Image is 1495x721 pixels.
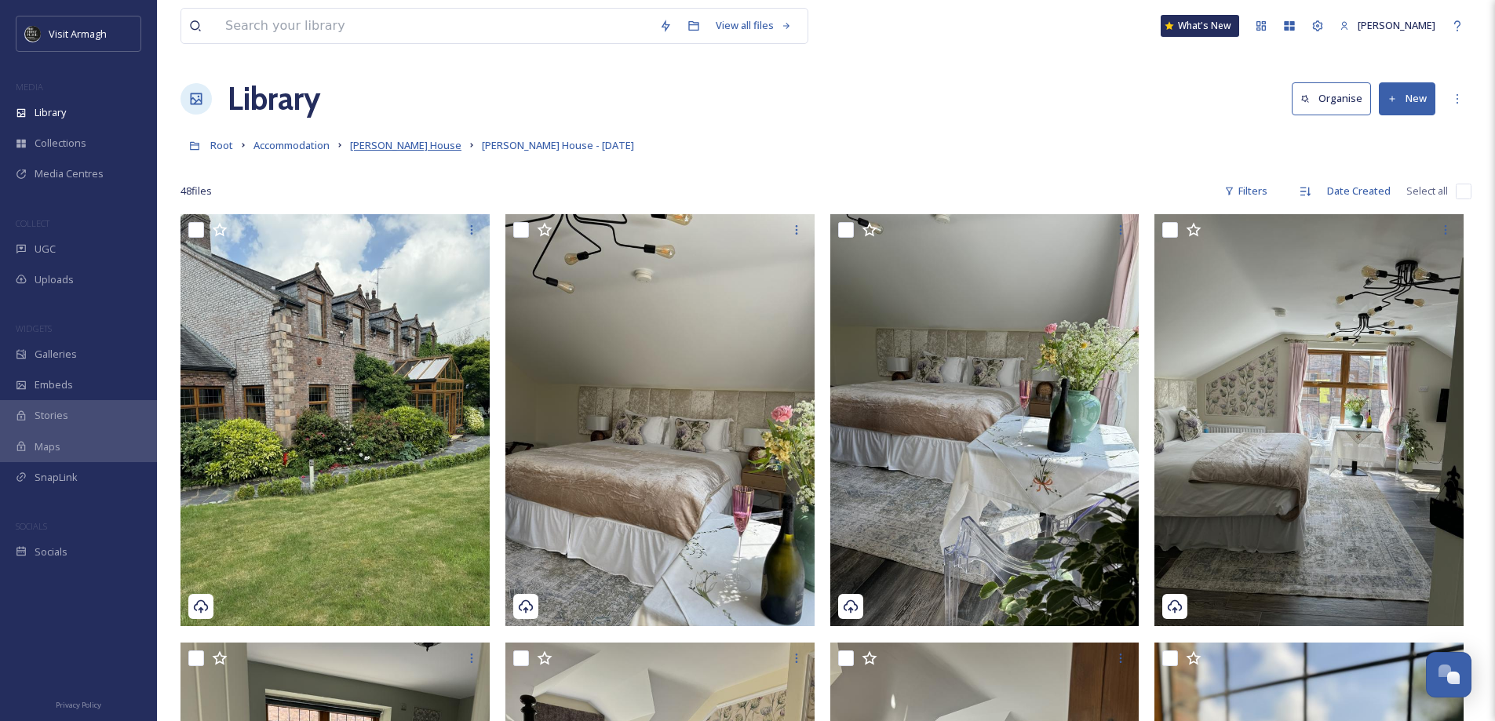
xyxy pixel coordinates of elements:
[505,214,815,626] img: IMG_1833.jpeg
[217,9,651,43] input: Search your library
[35,377,73,392] span: Embeds
[25,26,41,42] img: THE-FIRST-PLACE-VISIT-ARMAGH.COM-BLACK.jpg
[16,520,47,532] span: SOCIALS
[1379,82,1435,115] button: New
[35,272,74,287] span: Uploads
[180,184,212,198] span: 48 file s
[253,136,330,155] a: Accommodation
[253,138,330,152] span: Accommodation
[180,214,490,626] img: Blackwell House.jpeg
[16,322,52,334] span: WIDGETS
[35,408,68,423] span: Stories
[350,136,461,155] a: [PERSON_NAME] House
[56,700,101,710] span: Privacy Policy
[35,105,66,120] span: Library
[35,242,56,257] span: UGC
[1358,18,1435,32] span: [PERSON_NAME]
[35,136,86,151] span: Collections
[482,138,634,152] span: [PERSON_NAME] House - [DATE]
[35,166,104,181] span: Media Centres
[1154,214,1464,626] img: IMG_1828.jpeg
[1319,176,1398,206] div: Date Created
[1406,184,1448,198] span: Select all
[16,81,43,93] span: MEDIA
[830,214,1139,626] img: IMG_1832.jpeg
[56,694,101,713] a: Privacy Policy
[1292,82,1379,115] a: Organise
[35,439,60,454] span: Maps
[350,138,461,152] span: [PERSON_NAME] House
[35,544,67,559] span: Socials
[35,347,77,362] span: Galleries
[1161,15,1239,37] a: What's New
[35,470,78,485] span: SnapLink
[210,138,233,152] span: Root
[1426,652,1471,697] button: Open Chat
[1332,10,1443,41] a: [PERSON_NAME]
[1216,176,1275,206] div: Filters
[1292,82,1371,115] button: Organise
[210,136,233,155] a: Root
[16,217,49,229] span: COLLECT
[49,27,107,41] span: Visit Armagh
[228,75,320,122] a: Library
[482,136,634,155] a: [PERSON_NAME] House - [DATE]
[708,10,800,41] a: View all files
